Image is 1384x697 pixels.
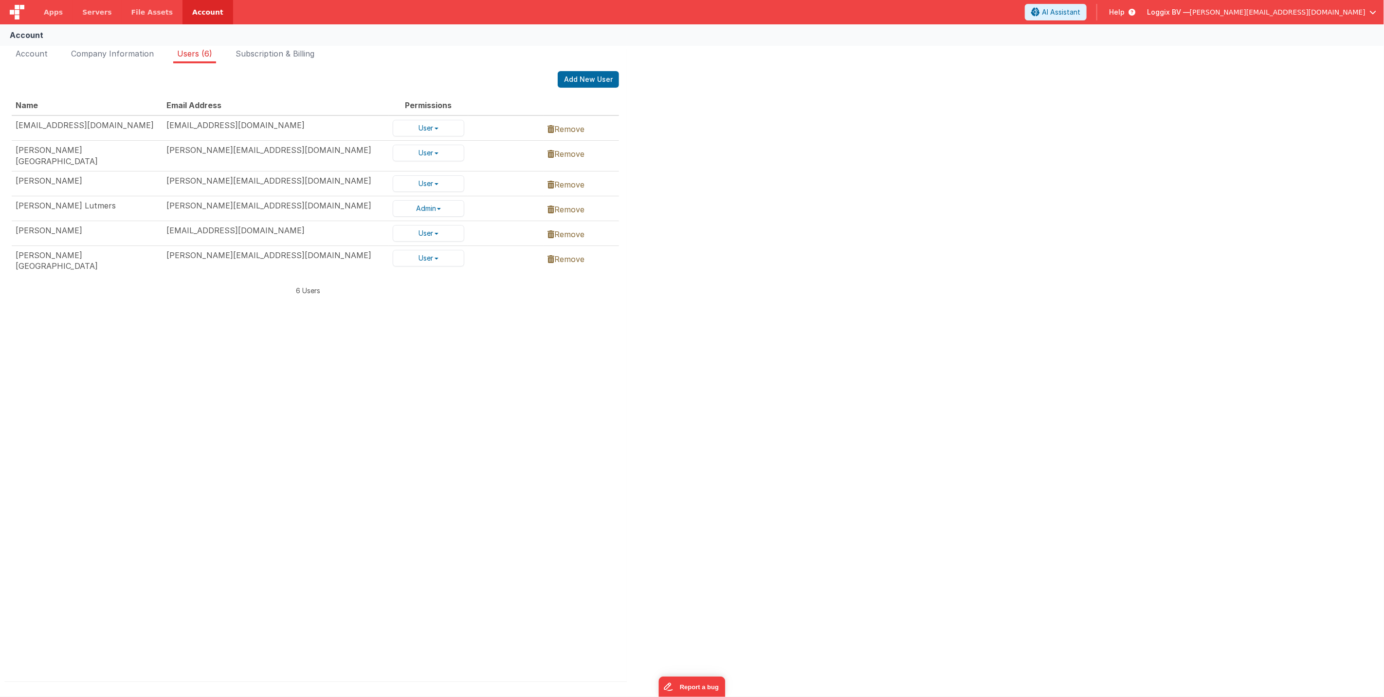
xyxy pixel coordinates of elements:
div: [PERSON_NAME][GEOGRAPHIC_DATA] [16,145,159,167]
span: Name [16,100,38,110]
a: Remove [547,149,584,159]
a: Remove [547,180,584,189]
button: User [393,250,464,266]
button: AI Assistant [1025,4,1087,20]
span: [PERSON_NAME][EMAIL_ADDRESS][DOMAIN_NAME] [1190,7,1366,17]
a: Remove [547,254,584,264]
div: [EMAIL_ADDRESS][DOMAIN_NAME] [16,120,159,131]
button: Add New User [558,71,619,88]
span: Loggix BV — [1147,7,1190,17]
td: [PERSON_NAME][EMAIL_ADDRESS][DOMAIN_NAME] [163,140,389,171]
a: Remove [547,229,584,239]
span: Users (6) [177,49,212,58]
iframe: Marker.io feedback button [659,677,726,697]
span: AI Assistant [1042,7,1080,17]
button: User [393,145,464,161]
div: Account [10,29,43,41]
button: Loggix BV — [PERSON_NAME][EMAIL_ADDRESS][DOMAIN_NAME] [1147,7,1376,17]
a: Remove [547,205,584,214]
span: Account [16,49,48,58]
td: [PERSON_NAME][EMAIL_ADDRESS][DOMAIN_NAME] [163,196,389,221]
div: [PERSON_NAME][GEOGRAPHIC_DATA] [16,250,159,272]
button: User [393,225,464,242]
button: User [393,120,464,136]
td: [PERSON_NAME][EMAIL_ADDRESS][DOMAIN_NAME] [163,245,389,276]
p: 6 Users [12,285,604,296]
span: Help [1109,7,1125,17]
a: Remove [547,124,584,134]
td: [EMAIL_ADDRESS][DOMAIN_NAME] [163,115,389,141]
span: Servers [82,7,111,17]
span: File Assets [131,7,173,17]
button: User [393,175,464,192]
div: [PERSON_NAME] Lutmers [16,200,159,211]
td: [EMAIL_ADDRESS][DOMAIN_NAME] [163,221,389,245]
div: [PERSON_NAME] [16,175,159,187]
td: [PERSON_NAME][EMAIL_ADDRESS][DOMAIN_NAME] [163,171,389,196]
span: Email Address [166,100,221,110]
span: Company Information [71,49,154,58]
span: Subscription & Billing [236,49,314,58]
span: Apps [44,7,63,17]
button: Admin [393,200,464,217]
span: Permissions [405,100,452,110]
div: [PERSON_NAME] [16,225,159,236]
